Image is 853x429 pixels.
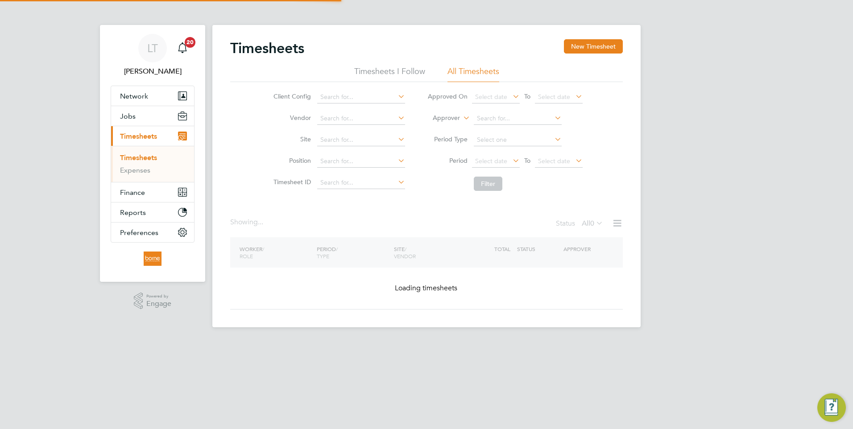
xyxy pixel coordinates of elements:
[522,155,533,166] span: To
[474,134,562,146] input: Select one
[427,135,468,143] label: Period Type
[111,34,195,77] a: LT[PERSON_NAME]
[146,300,171,308] span: Engage
[111,126,194,146] button: Timesheets
[258,218,263,227] span: ...
[317,91,405,103] input: Search for...
[271,114,311,122] label: Vendor
[120,132,157,140] span: Timesheets
[317,155,405,168] input: Search for...
[271,92,311,100] label: Client Config
[185,37,195,48] span: 20
[475,157,507,165] span: Select date
[146,293,171,300] span: Powered by
[120,188,145,197] span: Finance
[111,86,194,106] button: Network
[317,177,405,189] input: Search for...
[120,112,136,120] span: Jobs
[522,91,533,102] span: To
[111,252,195,266] a: Go to home page
[271,135,311,143] label: Site
[174,34,191,62] a: 20
[817,393,846,422] button: Engage Resource Center
[111,146,194,182] div: Timesheets
[230,39,304,57] h2: Timesheets
[120,153,157,162] a: Timesheets
[474,112,562,125] input: Search for...
[582,219,603,228] label: All
[590,219,594,228] span: 0
[427,92,468,100] label: Approved On
[111,182,194,202] button: Finance
[474,177,502,191] button: Filter
[134,293,172,309] a: Powered byEngage
[120,228,158,237] span: Preferences
[111,106,194,126] button: Jobs
[144,252,161,266] img: borneltd-logo-retina.png
[100,25,205,282] nav: Main navigation
[230,218,265,227] div: Showing
[420,114,460,123] label: Approver
[447,66,499,82] li: All Timesheets
[475,93,507,101] span: Select date
[147,42,158,54] span: LT
[120,166,150,174] a: Expenses
[111,66,195,77] span: Luana Tarniceru
[111,202,194,222] button: Reports
[538,157,570,165] span: Select date
[317,112,405,125] input: Search for...
[120,208,146,217] span: Reports
[120,92,148,100] span: Network
[111,223,194,242] button: Preferences
[271,178,311,186] label: Timesheet ID
[317,134,405,146] input: Search for...
[271,157,311,165] label: Position
[354,66,425,82] li: Timesheets I Follow
[538,93,570,101] span: Select date
[564,39,623,54] button: New Timesheet
[556,218,605,230] div: Status
[427,157,468,165] label: Period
